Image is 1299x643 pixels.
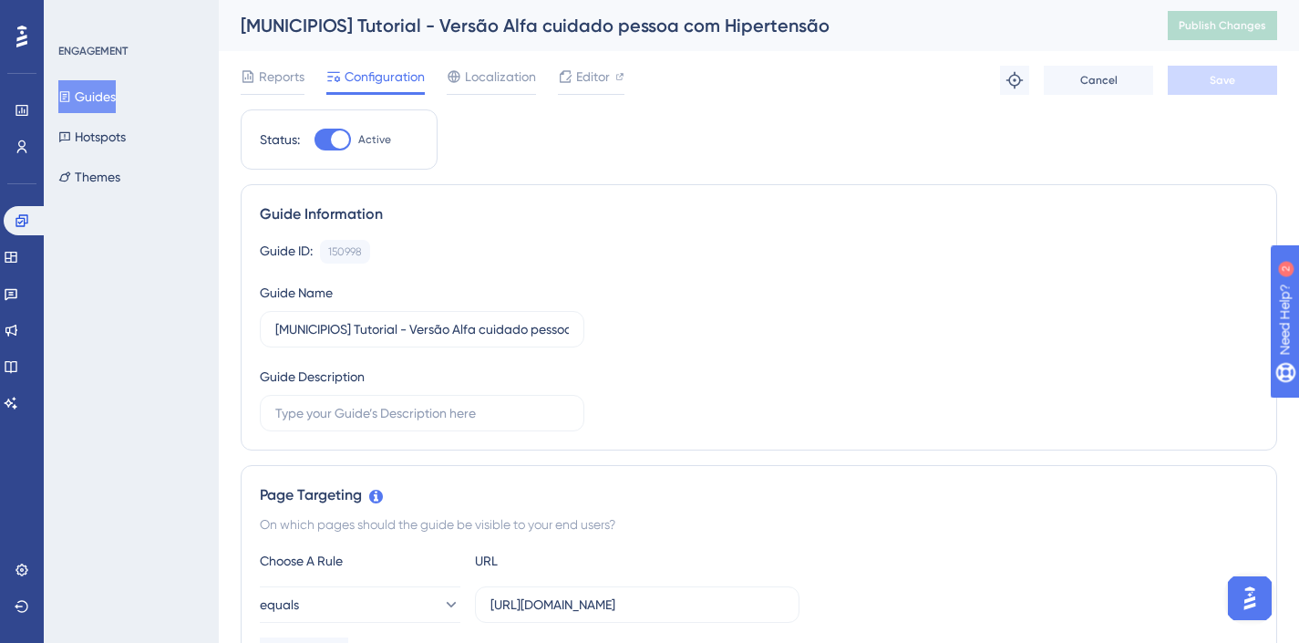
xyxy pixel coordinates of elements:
span: Active [358,132,391,147]
span: Editor [576,66,610,88]
div: Page Targeting [260,484,1258,506]
input: yourwebsite.com/path [490,595,784,615]
div: URL [475,550,675,572]
span: Cancel [1080,73,1118,88]
input: Type your Guide’s Name here [275,319,569,339]
button: Save [1168,66,1277,95]
div: Guide Name [260,282,333,304]
span: Need Help? [43,5,114,26]
div: Status: [260,129,300,150]
div: 2 [127,9,132,24]
div: ENGAGEMENT [58,44,128,58]
div: Choose A Rule [260,550,460,572]
span: Reports [259,66,304,88]
span: equals [260,594,299,616]
div: Guide Description [260,366,365,388]
button: Publish Changes [1168,11,1277,40]
span: Localization [465,66,536,88]
button: Themes [58,161,120,193]
input: Type your Guide’s Description here [275,403,569,423]
div: Guide ID: [260,240,313,264]
div: 150998 [328,244,362,259]
iframe: UserGuiding AI Assistant Launcher [1222,571,1277,626]
button: Hotspots [58,120,126,153]
span: Configuration [345,66,425,88]
button: Cancel [1044,66,1153,95]
span: Save [1210,73,1235,88]
div: [MUNICIPIOS] Tutorial - Versão Alfa cuidado pessoa com Hipertensão [241,13,1122,38]
div: On which pages should the guide be visible to your end users? [260,513,1258,535]
span: Publish Changes [1179,18,1266,33]
div: Guide Information [260,203,1258,225]
button: equals [260,586,460,623]
button: Guides [58,80,116,113]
